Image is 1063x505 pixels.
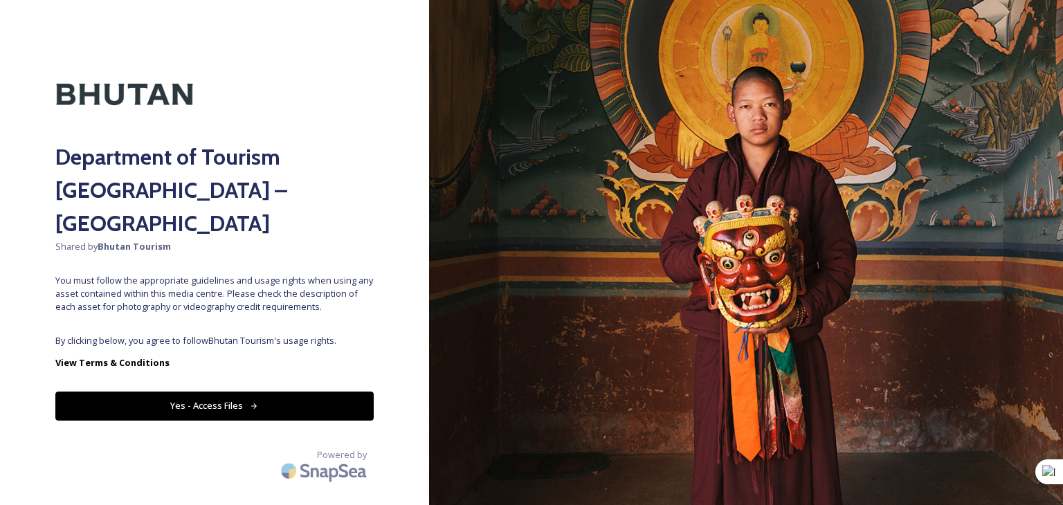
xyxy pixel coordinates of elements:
strong: Bhutan Tourism [98,240,171,252]
strong: View Terms & Conditions [55,356,170,369]
span: Powered by [317,448,367,461]
span: By clicking below, you agree to follow Bhutan Tourism 's usage rights. [55,334,374,347]
span: Shared by [55,240,374,253]
a: View Terms & Conditions [55,354,374,371]
button: Yes - Access Files [55,392,374,420]
img: Kingdom-of-Bhutan-Logo.png [55,55,194,134]
h2: Department of Tourism [GEOGRAPHIC_DATA] – [GEOGRAPHIC_DATA] [55,140,374,240]
img: SnapSea Logo [277,454,374,487]
span: You must follow the appropriate guidelines and usage rights when using any asset contained within... [55,274,374,314]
